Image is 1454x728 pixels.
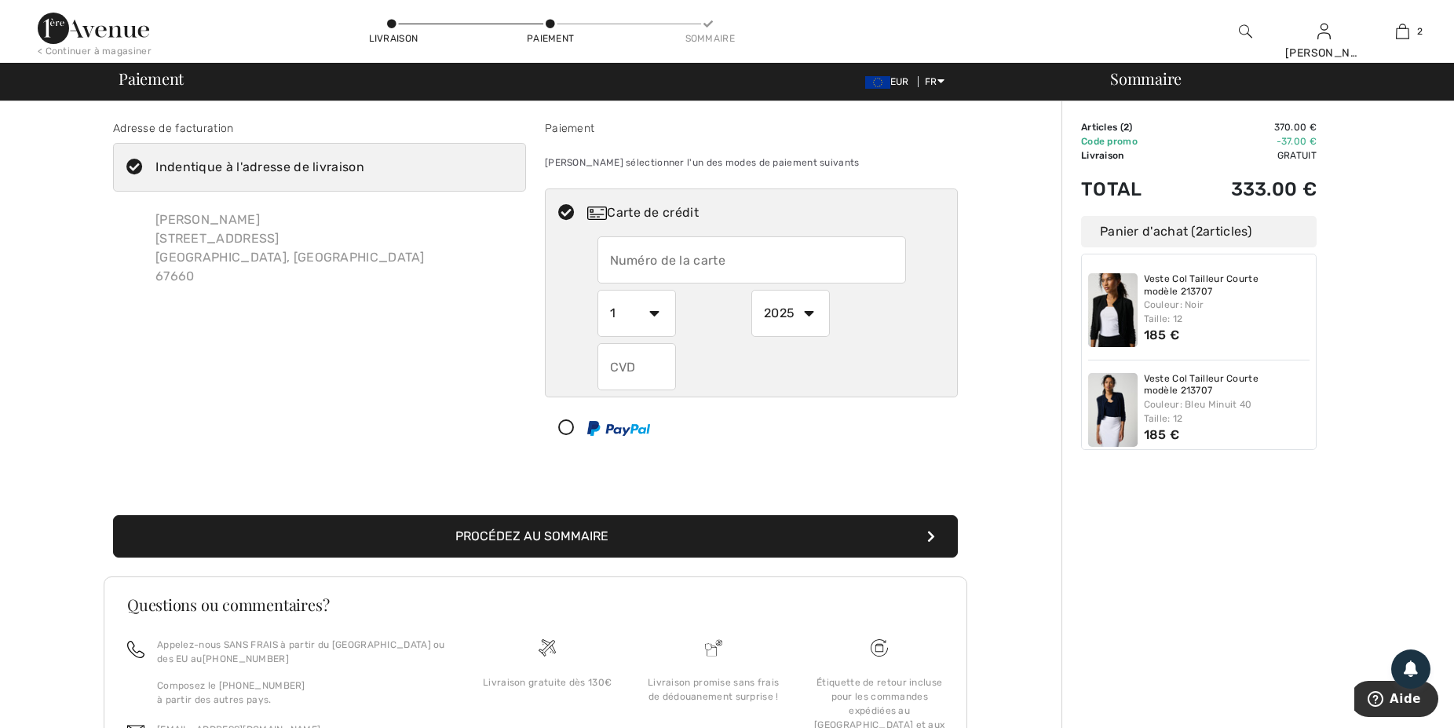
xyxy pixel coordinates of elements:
img: 1ère Avenue [38,13,149,44]
img: Carte de crédit [587,207,607,220]
span: 2 [1196,224,1203,239]
span: 2 [1123,122,1129,133]
div: Sommaire [685,31,732,46]
a: Veste Col Tailleur Courte modèle 213707 [1144,273,1310,298]
td: Total [1081,163,1178,216]
button: Procédez au sommaire [113,515,958,558]
img: Mes infos [1317,22,1331,41]
div: Carte de crédit [587,203,947,222]
input: CVD [597,343,676,390]
span: 2 [1417,24,1423,38]
span: 185 € [1144,327,1180,342]
td: Code promo [1081,134,1178,148]
img: Livraison gratuite dès 130&#8364; [871,639,888,657]
div: Couleur: Bleu Minuit 40 Taille: 12 [1144,397,1310,426]
div: Livraison gratuite dès 130€ [477,675,618,690]
img: PayPal [587,421,650,436]
h3: Questions ou commentaires? [127,597,944,613]
iframe: Ouvre un widget dans lequel vous pouvez trouver plus d’informations [1354,681,1438,720]
td: 370.00 € [1178,120,1317,134]
div: Paiement [527,31,574,46]
img: Livraison gratuite dès 130&#8364; [539,639,556,657]
span: EUR [865,76,915,87]
div: [PERSON_NAME] sélectionner l'un des modes de paiement suivants [545,143,958,182]
div: Livraison promise sans frais de dédouanement surprise ! [643,675,784,704]
img: call [127,641,144,658]
td: Gratuit [1178,148,1317,163]
img: Veste Col Tailleur Courte modèle 213707 [1088,373,1138,447]
div: Paiement [545,120,958,137]
img: Veste Col Tailleur Courte modèle 213707 [1088,273,1138,347]
div: Indentique à l'adresse de livraison [155,158,364,177]
span: FR [925,76,944,87]
img: Livraison promise sans frais de dédouanement surprise&nbsp;! [705,639,722,657]
td: -37.00 € [1178,134,1317,148]
td: 333.00 € [1178,163,1317,216]
div: Livraison [369,31,416,46]
div: Panier d'achat ( articles) [1081,216,1317,247]
a: [PHONE_NUMBER] [203,653,289,664]
div: Couleur: Noir Taille: 12 [1144,298,1310,326]
span: 185 € [1144,427,1180,442]
img: Mon panier [1396,22,1409,41]
img: Euro [865,76,890,89]
div: Sommaire [1091,71,1445,86]
td: Livraison [1081,148,1178,163]
a: 2 [1364,22,1441,41]
div: Adresse de facturation [113,120,526,137]
p: Composez le [PHONE_NUMBER] à partir des autres pays. [157,679,445,707]
span: Paiement [119,71,184,86]
a: Veste Col Tailleur Courte modèle 213707 [1144,373,1310,397]
p: Appelez-nous SANS FRAIS à partir du [GEOGRAPHIC_DATA] ou des EU au [157,638,445,666]
td: Articles ( ) [1081,120,1178,134]
div: < Continuer à magasiner [38,44,152,58]
a: Se connecter [1317,24,1331,38]
input: Numéro de la carte [597,236,906,284]
div: [PERSON_NAME] [1285,45,1362,61]
img: recherche [1239,22,1252,41]
div: [PERSON_NAME] [STREET_ADDRESS] [GEOGRAPHIC_DATA], [GEOGRAPHIC_DATA] 67660 [143,198,437,298]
